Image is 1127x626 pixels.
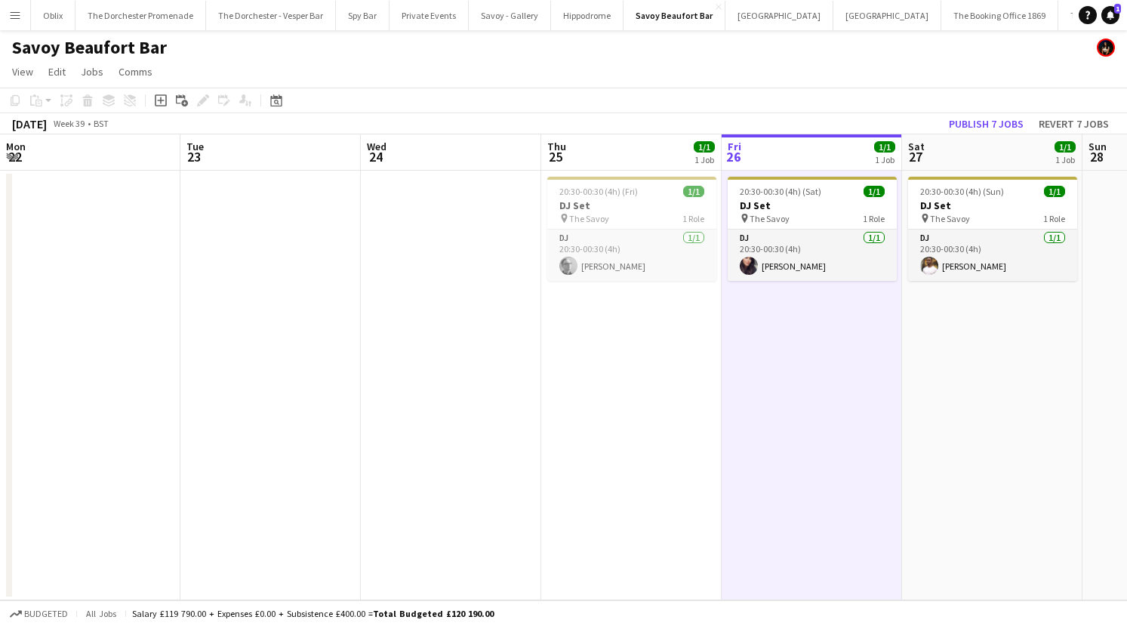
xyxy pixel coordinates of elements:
span: Tue [186,140,204,153]
a: 1 [1101,6,1119,24]
a: Comms [112,62,159,82]
span: 20:30-00:30 (4h) (Sat) [740,186,821,197]
span: 1 [1114,4,1121,14]
span: Wed [367,140,386,153]
button: The Dorchester Promenade [75,1,206,30]
span: Total Budgeted £120 190.00 [373,608,494,619]
button: Spy Bar [336,1,390,30]
h3: DJ Set [728,199,897,212]
span: 1 Role [863,213,885,224]
span: All jobs [83,608,119,619]
a: View [6,62,39,82]
app-job-card: 20:30-00:30 (4h) (Sun)1/1DJ Set The Savoy1 RoleDJ1/120:30-00:30 (4h)[PERSON_NAME] [908,177,1077,281]
span: 25 [545,148,566,165]
button: [GEOGRAPHIC_DATA] [833,1,941,30]
h3: DJ Set [547,199,716,212]
button: Budgeted [8,606,70,622]
span: 1/1 [694,141,715,153]
button: The Booking Office 1869 [941,1,1058,30]
span: 1/1 [864,186,885,197]
span: 1/1 [874,141,895,153]
div: 1 Job [1055,154,1075,165]
span: 1 Role [1043,213,1065,224]
button: [GEOGRAPHIC_DATA] [725,1,833,30]
a: Jobs [75,62,109,82]
span: 1 Role [682,213,704,224]
span: Week 39 [50,118,88,129]
div: BST [94,118,109,129]
span: Thu [547,140,566,153]
app-job-card: 20:30-00:30 (4h) (Fri)1/1DJ Set The Savoy1 RoleDJ1/120:30-00:30 (4h)[PERSON_NAME] [547,177,716,281]
app-card-role: DJ1/120:30-00:30 (4h)[PERSON_NAME] [908,230,1077,281]
span: Edit [48,65,66,79]
button: Oblix [31,1,75,30]
app-job-card: 20:30-00:30 (4h) (Sat)1/1DJ Set The Savoy1 RoleDJ1/120:30-00:30 (4h)[PERSON_NAME] [728,177,897,281]
a: Edit [42,62,72,82]
button: Hippodrome [551,1,624,30]
button: The Dorchester - Vesper Bar [206,1,336,30]
span: 1/1 [1055,141,1076,153]
div: 1 Job [875,154,895,165]
app-card-role: DJ1/120:30-00:30 (4h)[PERSON_NAME] [728,230,897,281]
span: 24 [365,148,386,165]
span: Budgeted [24,609,68,619]
span: 22 [4,148,26,165]
span: The Savoy [750,213,790,224]
span: View [12,65,33,79]
button: Savoy Beaufort Bar [624,1,725,30]
span: Jobs [81,65,103,79]
span: 1/1 [1044,186,1065,197]
div: [DATE] [12,116,47,131]
span: 23 [184,148,204,165]
button: Revert 7 jobs [1033,114,1115,134]
span: Fri [728,140,741,153]
span: The Savoy [930,213,970,224]
button: Private Events [390,1,469,30]
div: 1 Job [694,154,714,165]
span: 20:30-00:30 (4h) (Sun) [920,186,1004,197]
div: Salary £119 790.00 + Expenses £0.00 + Subsistence £400.00 = [132,608,494,619]
span: 27 [906,148,925,165]
span: 1/1 [683,186,704,197]
span: 20:30-00:30 (4h) (Fri) [559,186,638,197]
button: Savoy - Gallery [469,1,551,30]
span: Sat [908,140,925,153]
span: Mon [6,140,26,153]
span: 26 [725,148,741,165]
span: Comms [119,65,152,79]
app-user-avatar: Helena Debono [1097,39,1115,57]
span: Sun [1089,140,1107,153]
app-card-role: DJ1/120:30-00:30 (4h)[PERSON_NAME] [547,230,716,281]
h3: DJ Set [908,199,1077,212]
button: Publish 7 jobs [943,114,1030,134]
h1: Savoy Beaufort Bar [12,36,167,59]
span: The Savoy [569,213,609,224]
span: 28 [1086,148,1107,165]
